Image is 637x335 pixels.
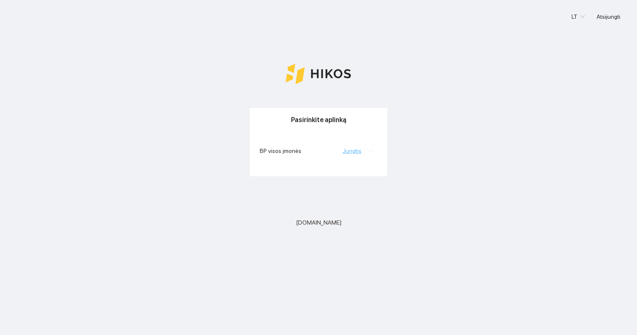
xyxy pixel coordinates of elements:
[572,10,585,23] span: LT
[590,10,627,23] button: Atsijungti
[597,12,620,21] span: Atsijungti
[260,108,377,132] div: Pasirinkite aplinką
[368,148,374,154] span: ellipsis
[260,141,377,160] li: BP visos įmonės
[296,218,341,227] span: [DOMAIN_NAME]
[343,147,361,154] a: Jungtis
